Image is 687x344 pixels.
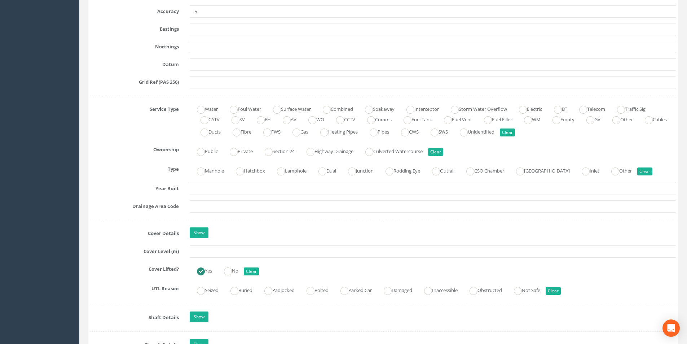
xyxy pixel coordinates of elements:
label: Empty [545,114,574,124]
label: Not Safe [507,284,540,295]
label: Manhole [190,165,224,175]
label: CATV [193,114,220,124]
label: Storm Water Overflow [444,103,507,114]
button: Clear [546,287,561,295]
label: Parked Car [333,284,372,295]
a: Show [190,227,208,238]
label: Drainage Area Code [85,200,184,210]
label: UTL Reason [85,283,184,292]
label: BT [547,103,567,114]
label: FWS [256,126,281,136]
label: Hatchbox [229,165,265,175]
label: Outfall [425,165,454,175]
label: Rodding Eye [378,165,420,175]
label: WO [301,114,324,124]
label: Public [190,145,218,156]
a: Show [190,312,208,322]
label: Inaccessible [417,284,458,295]
button: Clear [500,129,515,136]
label: Cover Lifted? [85,263,184,273]
label: Cables [638,114,667,124]
label: Grid Ref (PAS 256) [85,76,184,86]
label: Fibre [225,126,251,136]
label: Water [190,103,218,114]
label: Year Built [85,183,184,192]
label: Datum [85,58,184,68]
label: Inlet [574,165,599,175]
label: Traffic Sig [610,103,646,114]
label: Electric [512,103,542,114]
label: Padlocked [257,284,295,295]
label: Cover Details [85,227,184,237]
button: Clear [428,148,443,156]
label: Soakaway [358,103,395,114]
label: SWS [423,126,448,136]
label: FH [250,114,271,124]
button: Clear [637,167,652,175]
label: Comms [360,114,392,124]
label: Ducts [193,126,221,136]
label: WM [517,114,541,124]
label: CWS [394,126,419,136]
label: Buried [223,284,252,295]
label: CSO Chamber [459,165,504,175]
label: Service Type [85,103,184,113]
label: Other [604,165,632,175]
label: Gas [285,126,308,136]
label: Accuracy [85,5,184,15]
label: Eastings [85,23,184,32]
label: Culverted Watercourse [358,145,423,156]
label: SV [224,114,245,124]
label: Northings [85,41,184,50]
label: Section 24 [257,145,295,156]
label: Surface Water [266,103,311,114]
label: Combined [316,103,353,114]
label: Highway Drainage [299,145,353,156]
label: Shaft Details [85,312,184,321]
button: Clear [244,267,259,275]
label: Interceptor [399,103,439,114]
label: Obstructed [462,284,502,295]
label: Seized [190,284,219,295]
label: [GEOGRAPHIC_DATA] [509,165,570,175]
label: Bolted [299,284,329,295]
label: Fuel Tank [396,114,432,124]
label: Unidentified [453,126,494,136]
label: Dual [311,165,336,175]
label: Damaged [376,284,412,295]
label: Heating Pipes [313,126,358,136]
label: Fuel Filler [477,114,512,124]
label: No [217,265,238,275]
label: Private [223,145,253,156]
div: Open Intercom Messenger [662,319,680,337]
label: Other [605,114,633,124]
label: Ownership [85,144,184,153]
label: AV [276,114,296,124]
label: Cover Level (m) [85,245,184,255]
label: Foul Water [223,103,261,114]
label: Yes [190,265,212,275]
label: CCTV [329,114,355,124]
label: Pipes [362,126,389,136]
label: Type [85,163,184,173]
label: Junction [341,165,374,175]
label: GV [579,114,600,124]
label: Fuel Vent [437,114,472,124]
label: Lamphole [270,165,307,175]
label: Telecom [572,103,605,114]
